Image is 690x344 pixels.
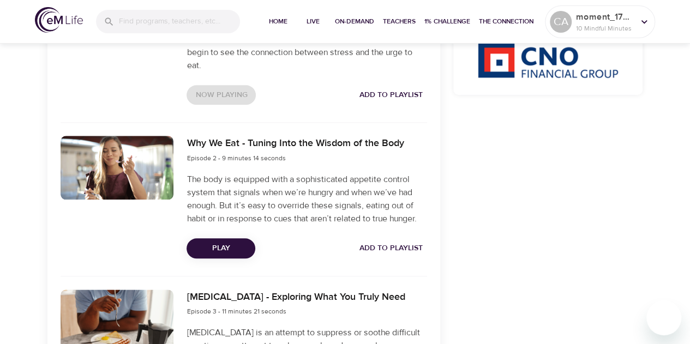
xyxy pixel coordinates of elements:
[300,16,326,27] span: Live
[187,136,404,152] h6: Why We Eat - Tuning Into the Wisdom of the Body
[187,33,427,72] p: Mindfulness helps us become more aware of our habits. We begin to see the connection between stre...
[187,173,427,225] p: The body is equipped with a sophisticated appetite control system that signals when we’re hungry ...
[477,41,618,78] img: CNO%20logo.png
[195,242,247,255] span: Play
[187,238,255,258] button: Play
[576,10,634,23] p: moment_1760465920
[119,10,240,33] input: Find programs, teachers, etc...
[383,16,416,27] span: Teachers
[335,16,374,27] span: On-Demand
[35,7,83,33] img: logo
[265,16,291,27] span: Home
[355,238,427,258] button: Add to Playlist
[576,23,634,33] p: 10 Mindful Minutes
[187,289,405,305] h6: [MEDICAL_DATA] - Exploring What You Truly Need
[187,154,285,162] span: Episode 2 - 9 minutes 14 seconds
[424,16,470,27] span: 1% Challenge
[359,242,423,255] span: Add to Playlist
[646,300,681,335] iframe: Button to launch messaging window
[550,11,572,33] div: CA
[355,85,427,105] button: Add to Playlist
[187,307,286,316] span: Episode 3 - 11 minutes 21 seconds
[359,88,423,102] span: Add to Playlist
[479,16,533,27] span: The Connection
